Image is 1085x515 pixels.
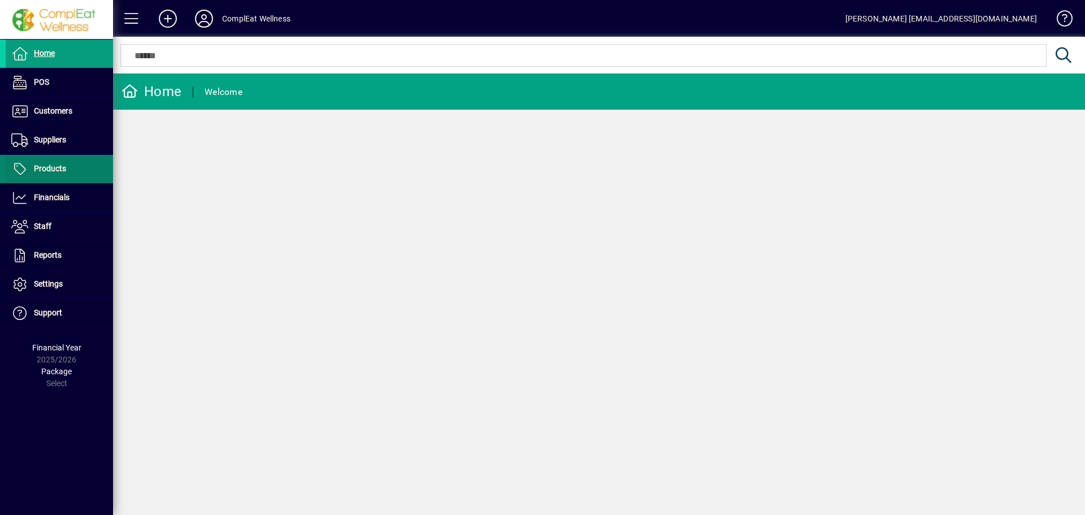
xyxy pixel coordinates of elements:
a: Reports [6,241,113,270]
span: Home [34,49,55,58]
a: POS [6,68,113,97]
a: Products [6,155,113,183]
div: Home [121,83,181,101]
button: Profile [186,8,222,29]
span: Staff [34,222,51,231]
div: [PERSON_NAME] [EMAIL_ADDRESS][DOMAIN_NAME] [845,10,1037,28]
span: Settings [34,279,63,288]
div: Welcome [205,83,242,101]
span: Support [34,308,62,317]
span: Reports [34,250,62,259]
a: Support [6,299,113,327]
button: Add [150,8,186,29]
span: Customers [34,106,72,115]
a: Settings [6,270,113,298]
span: Products [34,164,66,173]
span: Financial Year [32,343,81,352]
a: Financials [6,184,113,212]
span: Package [41,367,72,376]
span: Financials [34,193,70,202]
a: Suppliers [6,126,113,154]
a: Knowledge Base [1048,2,1071,39]
span: POS [34,77,49,86]
div: ComplEat Wellness [222,10,290,28]
a: Staff [6,213,113,241]
span: Suppliers [34,135,66,144]
a: Customers [6,97,113,125]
